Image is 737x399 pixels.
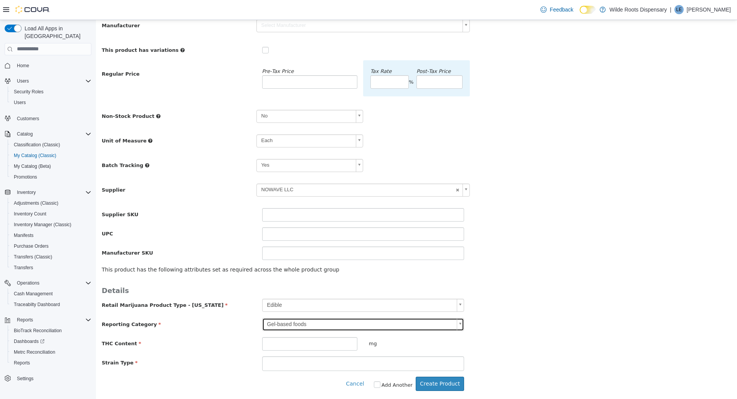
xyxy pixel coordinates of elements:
[6,51,43,57] span: Regular Price
[17,280,40,286] span: Operations
[11,162,91,171] span: My Catalog (Beta)
[14,315,36,324] button: Reports
[161,139,257,151] span: Yes
[6,321,45,326] span: THC Content
[14,254,52,260] span: Transfers (Classic)
[6,3,44,8] span: Manufacturer
[11,289,91,298] span: Cash Management
[11,140,91,149] span: Classification (Classic)
[11,326,65,335] a: BioTrack Reconciliation
[167,298,358,311] span: Gel-based foods
[11,242,52,251] a: Purchase Orders
[14,328,62,334] span: BioTrack Reconciliation
[8,325,94,336] button: BioTrack Reconciliation
[11,263,36,272] a: Transfers
[11,220,91,229] span: Inventory Manager (Classic)
[8,241,94,252] button: Purchase Orders
[11,300,63,309] a: Traceabilty Dashboard
[14,174,37,180] span: Promotions
[2,60,94,71] button: Home
[167,279,358,291] span: Edible
[286,361,317,369] label: Add Another
[14,360,30,366] span: Reports
[17,189,36,195] span: Inventory
[17,131,33,137] span: Catalog
[11,358,33,368] a: Reports
[8,161,94,172] button: My Catalog (Beta)
[8,86,94,97] button: Security Roles
[320,357,368,371] button: Create Product
[14,374,36,383] a: Settings
[14,232,33,238] span: Manifests
[160,114,267,127] a: Each
[166,48,198,54] em: Pre‑Tax Price
[14,278,43,288] button: Operations
[11,231,91,240] span: Manifests
[250,357,272,371] button: Cancel
[321,48,355,54] em: Post‑Tax Price
[8,97,94,108] button: Users
[14,188,39,197] button: Inventory
[14,163,51,169] span: My Catalog (Beta)
[2,129,94,139] button: Catalog
[6,142,47,148] span: Batch Tracking
[11,337,91,346] span: Dashboards
[11,348,91,357] span: Metrc Reconciliation
[14,301,60,308] span: Traceabilty Dashboard
[11,172,91,182] span: Promotions
[2,76,94,86] button: Users
[8,288,94,299] button: Cash Management
[8,336,94,347] a: Dashboards
[15,6,50,13] img: Cova
[313,56,321,69] div: %
[6,266,635,275] h3: Details
[14,99,26,106] span: Users
[11,151,59,160] a: My Catalog (Classic)
[21,25,91,40] span: Load All Apps in [GEOGRAPHIC_DATA]
[6,230,57,236] span: Manufacturer SKU
[17,116,39,122] span: Customers
[14,278,91,288] span: Operations
[8,230,94,241] button: Manifests
[6,282,132,288] span: Retail Marijuana Product Type - [US_STATE]
[160,164,374,177] a: NOWAVE LLC
[11,220,74,229] a: Inventory Manager (Classic)
[11,326,91,335] span: BioTrack Reconciliation
[676,5,682,14] span: LE
[8,299,94,310] button: Traceabilty Dashboard
[8,262,94,273] button: Transfers
[670,5,671,14] p: |
[11,289,56,298] a: Cash Management
[11,199,91,208] span: Adjustments (Classic)
[14,211,46,217] span: Inventory Count
[14,142,60,148] span: Classification (Classic)
[8,252,94,262] button: Transfers (Classic)
[674,5,684,14] div: Lexi Ernest
[14,200,58,206] span: Adjustments (Classic)
[6,93,58,99] span: Non-Stock Product
[11,98,29,107] a: Users
[161,115,257,127] span: Each
[11,140,63,149] a: Classification (Classic)
[14,315,91,324] span: Reports
[11,209,91,219] span: Inventory Count
[17,78,29,84] span: Users
[160,90,267,103] a: No
[11,87,91,96] span: Security Roles
[8,198,94,209] button: Adjustments (Classic)
[610,5,667,14] p: Wilde Roots Dispensary
[11,300,91,309] span: Traceabilty Dashboard
[687,5,731,14] p: [PERSON_NAME]
[11,337,48,346] a: Dashboards
[14,338,45,344] span: Dashboards
[11,162,54,171] a: My Catalog (Beta)
[6,167,29,173] span: Supplier
[14,265,33,271] span: Transfers
[11,252,55,262] a: Transfers (Classic)
[11,263,91,272] span: Transfers
[6,246,635,254] p: This product has the following attributes set as required across the whole product group
[8,150,94,161] button: My Catalog (Classic)
[580,6,596,14] input: Dark Mode
[17,317,33,323] span: Reports
[14,61,32,70] a: Home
